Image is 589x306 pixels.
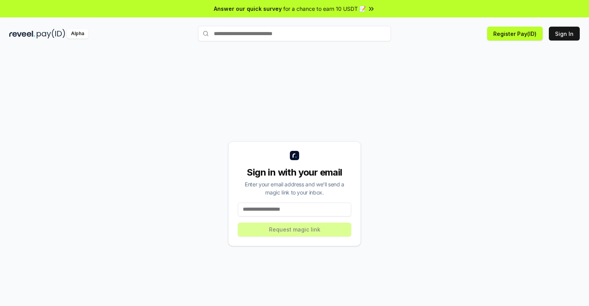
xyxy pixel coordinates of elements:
div: Alpha [67,29,88,39]
div: Sign in with your email [238,166,351,179]
span: Answer our quick survey [214,5,282,13]
img: reveel_dark [9,29,35,39]
img: logo_small [290,151,299,160]
button: Sign In [549,27,580,41]
span: for a chance to earn 10 USDT 📝 [283,5,366,13]
img: pay_id [37,29,65,39]
div: Enter your email address and we’ll send a magic link to your inbox. [238,180,351,196]
button: Register Pay(ID) [487,27,543,41]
